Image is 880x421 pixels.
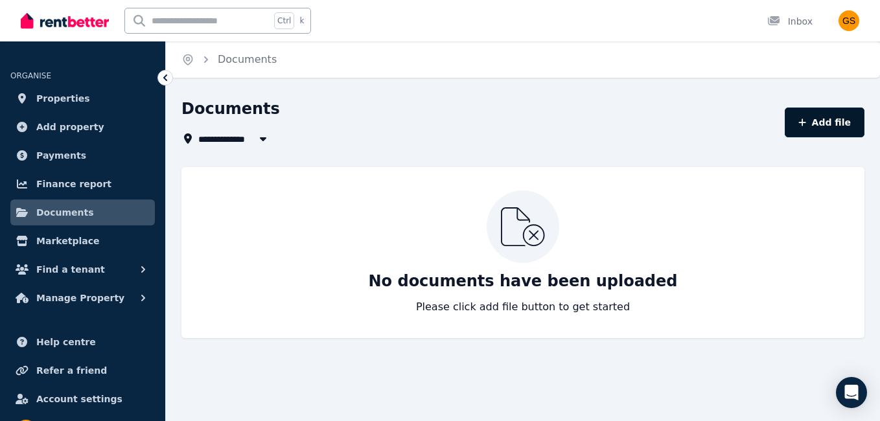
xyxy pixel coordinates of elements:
[10,386,155,412] a: Account settings
[36,334,96,350] span: Help centre
[36,176,111,192] span: Finance report
[218,53,277,65] a: Documents
[36,290,124,306] span: Manage Property
[10,71,51,80] span: ORGANISE
[10,114,155,140] a: Add property
[10,228,155,254] a: Marketplace
[36,205,94,220] span: Documents
[10,285,155,311] button: Manage Property
[767,15,813,28] div: Inbox
[36,148,86,163] span: Payments
[10,329,155,355] a: Help centre
[10,142,155,168] a: Payments
[166,41,292,78] nav: Breadcrumb
[10,256,155,282] button: Find a tenant
[181,98,280,119] h1: Documents
[36,262,105,277] span: Find a tenant
[299,16,304,26] span: k
[36,391,122,407] span: Account settings
[36,363,107,378] span: Refer a friend
[36,233,99,249] span: Marketplace
[21,11,109,30] img: RentBetter
[36,119,104,135] span: Add property
[10,171,155,197] a: Finance report
[10,199,155,225] a: Documents
[416,299,630,315] p: Please click add file button to get started
[10,358,155,383] a: Refer a friend
[274,12,294,29] span: Ctrl
[10,85,155,111] a: Properties
[839,10,859,31] img: Gemmalee Stevenson
[785,108,864,137] button: Add file
[36,91,90,106] span: Properties
[369,271,678,291] p: No documents have been uploaded
[836,377,867,408] div: Open Intercom Messenger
